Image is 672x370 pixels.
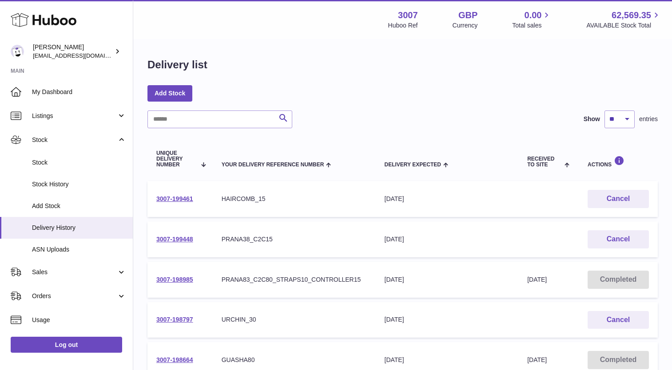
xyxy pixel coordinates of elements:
[527,156,562,168] span: Received to Site
[222,276,367,284] div: PRANA83_C2C80_STRAPS10_CONTROLLER15
[222,315,367,324] div: URCHIN_30
[385,276,510,284] div: [DATE]
[32,112,117,120] span: Listings
[586,21,661,30] span: AVAILABLE Stock Total
[527,276,547,283] span: [DATE]
[639,115,658,123] span: entries
[32,202,126,210] span: Add Stock
[11,337,122,353] a: Log out
[385,315,510,324] div: [DATE]
[156,236,193,243] a: 3007-199448
[33,52,131,59] span: [EMAIL_ADDRESS][DOMAIN_NAME]
[385,162,441,168] span: Delivery Expected
[156,316,193,323] a: 3007-198797
[222,356,367,364] div: GUASHA80
[527,356,547,363] span: [DATE]
[588,190,649,208] button: Cancel
[156,276,193,283] a: 3007-198985
[525,9,542,21] span: 0.00
[612,9,651,21] span: 62,569.35
[512,9,552,30] a: 0.00 Total sales
[385,235,510,244] div: [DATE]
[453,21,478,30] div: Currency
[32,268,117,276] span: Sales
[32,292,117,300] span: Orders
[586,9,661,30] a: 62,569.35 AVAILABLE Stock Total
[222,162,324,168] span: Your Delivery Reference Number
[32,180,126,189] span: Stock History
[32,136,117,144] span: Stock
[398,9,418,21] strong: 3007
[584,115,600,123] label: Show
[588,230,649,248] button: Cancel
[385,195,510,203] div: [DATE]
[222,235,367,244] div: PRANA38_C2C15
[458,9,477,21] strong: GBP
[32,316,126,324] span: Usage
[385,356,510,364] div: [DATE]
[33,43,113,60] div: [PERSON_NAME]
[11,45,24,58] img: bevmay@maysama.com
[156,356,193,363] a: 3007-198664
[156,195,193,202] a: 3007-199461
[512,21,552,30] span: Total sales
[32,224,126,232] span: Delivery History
[32,245,126,254] span: ASN Uploads
[32,158,126,167] span: Stock
[588,156,649,168] div: Actions
[32,88,126,96] span: My Dashboard
[388,21,418,30] div: Huboo Ref
[147,85,192,101] a: Add Stock
[156,150,196,168] span: Unique Delivery Number
[222,195,367,203] div: HAIRCOMB_15
[147,58,207,72] h1: Delivery list
[588,311,649,329] button: Cancel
